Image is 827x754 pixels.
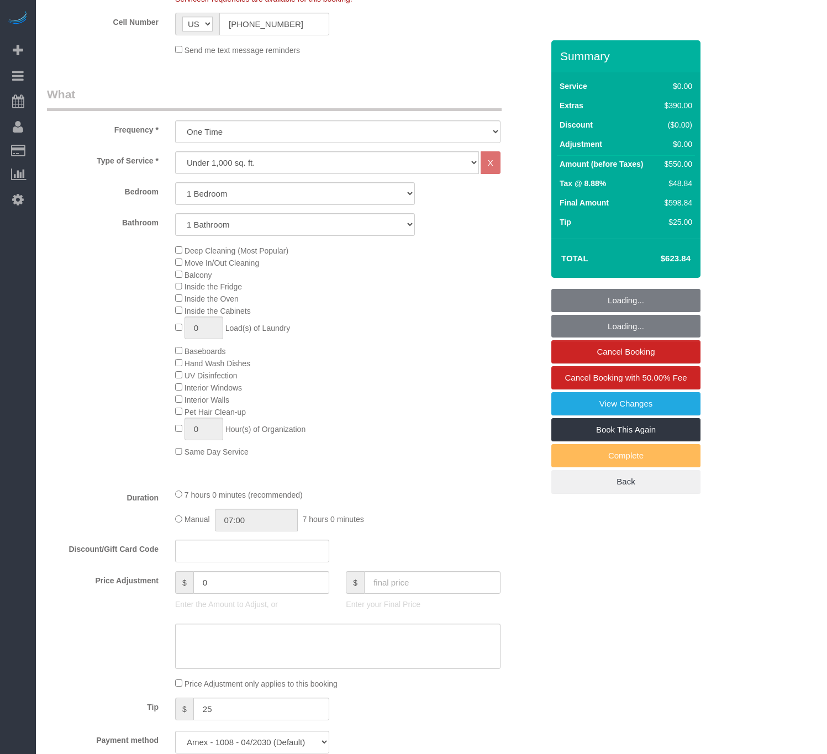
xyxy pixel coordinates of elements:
span: Pet Hair Clean-up [185,408,246,416]
h3: Summary [560,50,695,62]
span: Same Day Service [185,447,249,456]
span: Inside the Oven [185,294,239,303]
label: Extras [560,100,583,111]
div: $550.00 [660,159,692,170]
label: Frequency * [39,120,167,135]
label: Price Adjustment [39,571,167,586]
span: Hand Wash Dishes [185,359,250,368]
div: $48.84 [660,178,692,189]
span: Send me text message reminders [185,46,300,55]
a: Back [551,470,700,493]
span: Load(s) of Laundry [225,324,291,333]
span: 7 hours 0 minutes [302,515,364,524]
p: Enter the Amount to Adjust, or [175,599,329,610]
label: Final Amount [560,197,609,208]
div: $25.00 [660,217,692,228]
div: $390.00 [660,100,692,111]
span: Move In/Out Cleaning [185,259,259,267]
span: Hour(s) of Organization [225,425,306,434]
span: Cancel Booking with 50.00% Fee [565,373,687,382]
div: $0.00 [660,139,692,150]
label: Type of Service * [39,151,167,166]
legend: What [47,86,502,111]
label: Tax @ 8.88% [560,178,606,189]
label: Duration [39,488,167,503]
label: Service [560,81,587,92]
label: Bathroom [39,213,167,228]
div: $598.84 [660,197,692,208]
span: UV Disinfection [185,371,238,380]
label: Adjustment [560,139,602,150]
span: Price Adjustment only applies to this booking [185,679,338,688]
span: $ [346,571,364,594]
label: Tip [560,217,571,228]
label: Cell Number [39,13,167,28]
span: Baseboards [185,347,226,356]
span: Interior Windows [185,383,242,392]
a: Cancel Booking with 50.00% Fee [551,366,700,389]
span: Interior Walls [185,396,229,404]
a: View Changes [551,392,700,415]
span: Inside the Cabinets [185,307,251,315]
div: $0.00 [660,81,692,92]
div: ($0.00) [660,119,692,130]
span: 7 hours 0 minutes (recommended) [185,491,303,499]
span: Manual [185,515,210,524]
label: Tip [39,698,167,713]
a: Cancel Booking [551,340,700,363]
label: Amount (before Taxes) [560,159,643,170]
span: $ [175,571,193,594]
a: Book This Again [551,418,700,441]
span: $ [175,698,193,720]
label: Discount [560,119,593,130]
input: final price [364,571,501,594]
label: Payment method [39,731,167,746]
p: Enter your Final Price [346,599,500,610]
label: Discount/Gift Card Code [39,540,167,555]
span: Balcony [185,271,212,280]
strong: Total [561,254,588,263]
h4: $623.84 [628,254,691,263]
img: Automaid Logo [7,11,29,27]
input: Cell Number [219,13,329,35]
span: Deep Cleaning (Most Popular) [185,246,288,255]
span: Inside the Fridge [185,282,242,291]
label: Bedroom [39,182,167,197]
